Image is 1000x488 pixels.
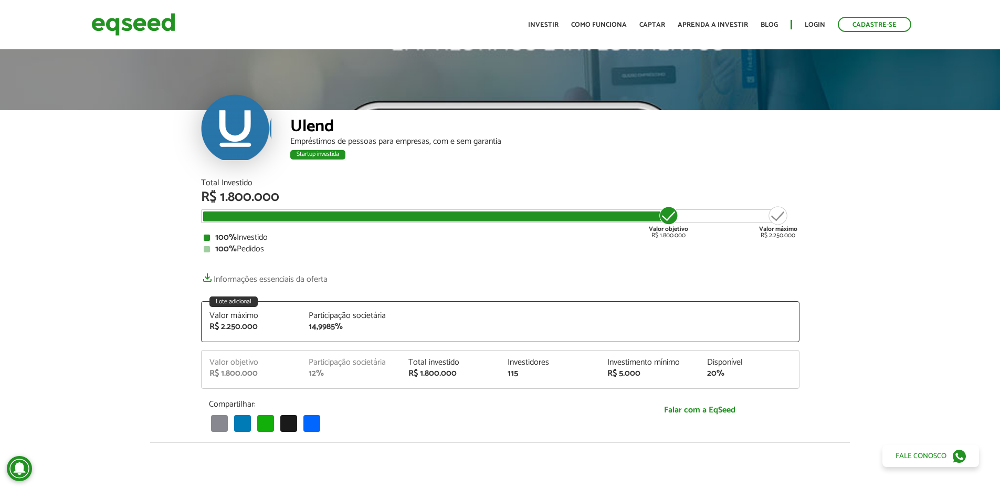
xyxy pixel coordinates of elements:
div: R$ 1.800.000 [408,369,492,378]
a: Cadastre-se [838,17,911,32]
p: Compartilhar: [209,399,592,409]
div: R$ 1.800.000 [201,190,799,204]
div: R$ 5.000 [607,369,691,378]
div: Investidores [508,358,592,367]
div: 115 [508,369,592,378]
strong: 100% [215,230,237,245]
div: 12% [309,369,393,378]
a: Captar [639,22,665,28]
div: Investido [204,234,797,242]
div: Ulend [290,118,799,137]
div: Disponível [707,358,791,367]
a: Aprenda a investir [678,22,748,28]
a: Login [805,22,825,28]
div: Participação societária [309,358,393,367]
strong: 100% [215,242,237,256]
a: X [278,415,299,432]
div: R$ 2.250.000 [209,323,293,331]
div: R$ 1.800.000 [649,205,688,239]
a: Como funciona [571,22,627,28]
div: Valor objetivo [209,358,293,367]
div: Pedidos [204,245,797,253]
div: Total Investido [201,179,799,187]
div: R$ 1.800.000 [209,369,293,378]
div: Valor máximo [209,312,293,320]
div: Lote adicional [209,296,258,307]
a: WhatsApp [255,415,276,432]
a: LinkedIn [232,415,253,432]
strong: Valor objetivo [649,224,688,234]
div: Participação societária [309,312,393,320]
a: Compartilhar [301,415,322,432]
div: Empréstimos de pessoas para empresas, com e sem garantia [290,137,799,146]
img: EqSeed [91,10,175,38]
strong: Valor máximo [759,224,797,234]
div: Investimento mínimo [607,358,691,367]
a: Fale conosco [882,445,979,467]
a: Investir [528,22,559,28]
a: Blog [761,22,778,28]
div: 20% [707,369,791,378]
div: Startup investida [290,150,345,160]
div: R$ 2.250.000 [759,205,797,239]
div: 14,9985% [309,323,393,331]
a: Falar com a EqSeed [608,399,792,421]
a: Email [209,415,230,432]
a: Informações essenciais da oferta [201,269,328,284]
div: Total investido [408,358,492,367]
